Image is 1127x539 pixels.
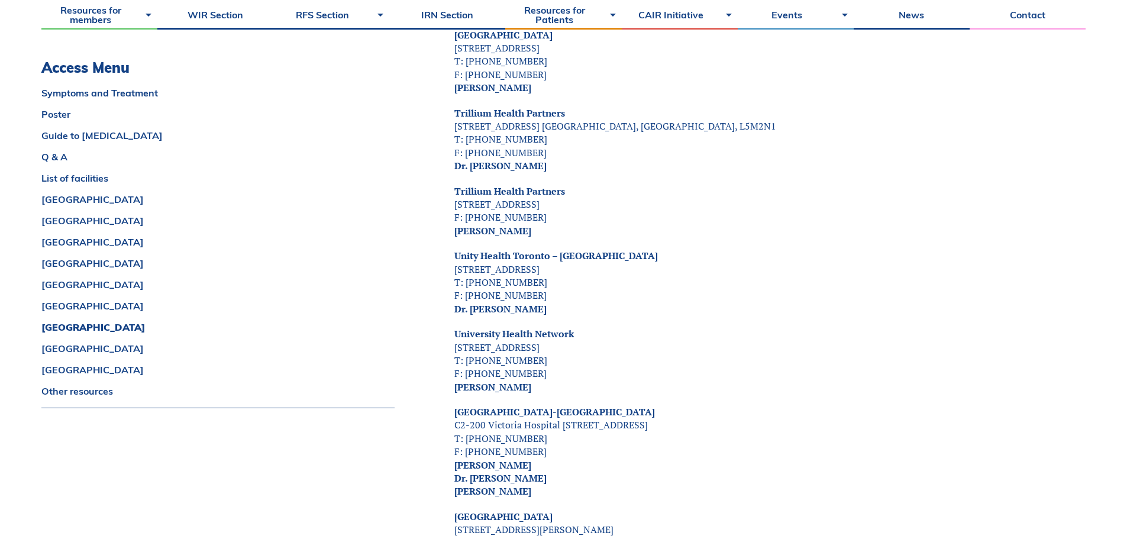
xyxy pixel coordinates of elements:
[41,195,395,204] a: [GEOGRAPHIC_DATA]
[454,510,553,523] a: [GEOGRAPHIC_DATA]
[454,185,565,198] a: Trillium Health Partners
[454,249,997,315] p: [STREET_ADDRESS] T: [PHONE_NUMBER] F: [PHONE_NUMBER]
[454,405,655,418] a: [GEOGRAPHIC_DATA]-[GEOGRAPHIC_DATA]
[41,152,395,162] a: Q & A
[454,224,531,237] strong: [PERSON_NAME]
[454,380,531,393] strong: [PERSON_NAME]
[41,259,395,268] a: [GEOGRAPHIC_DATA]
[454,28,553,41] a: [GEOGRAPHIC_DATA]
[454,327,574,340] a: University Health Network
[454,459,531,472] strong: [PERSON_NAME]
[41,59,395,76] h3: Access Menu
[41,280,395,289] a: [GEOGRAPHIC_DATA]
[454,485,531,498] strong: [PERSON_NAME]
[41,344,395,353] a: [GEOGRAPHIC_DATA]
[454,405,997,498] p: C2-200 Victoria Hospital [STREET_ADDRESS] T: [PHONE_NUMBER] F: [PHONE_NUMBER]
[41,131,395,140] a: Guide to [MEDICAL_DATA]
[41,322,395,332] a: [GEOGRAPHIC_DATA]
[41,365,395,375] a: [GEOGRAPHIC_DATA]
[454,185,997,238] p: [STREET_ADDRESS] F: [PHONE_NUMBER]
[41,88,395,98] a: Symptoms and Treatment
[41,173,395,183] a: List of facilities
[454,28,997,95] p: [STREET_ADDRESS] T: [PHONE_NUMBER] F: [PHONE_NUMBER]
[454,472,547,485] strong: Dr. [PERSON_NAME]
[454,106,997,173] p: [STREET_ADDRESS] [GEOGRAPHIC_DATA], [GEOGRAPHIC_DATA], L5M2N1 T: [PHONE_NUMBER] F: [PHONE_NUMBER]
[41,216,395,225] a: [GEOGRAPHIC_DATA]
[454,327,997,393] p: [STREET_ADDRESS] T: [PHONE_NUMBER] F: [PHONE_NUMBER]
[454,159,547,172] strong: Dr. [PERSON_NAME]
[454,106,565,120] a: Trillium Health Partners
[41,386,395,396] a: Other resources
[41,301,395,311] a: [GEOGRAPHIC_DATA]
[454,302,547,315] strong: Dr. [PERSON_NAME]
[41,237,395,247] a: [GEOGRAPHIC_DATA]
[454,81,531,94] strong: [PERSON_NAME]
[454,249,658,262] a: Unity Health Toronto – [GEOGRAPHIC_DATA]
[41,109,395,119] a: Poster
